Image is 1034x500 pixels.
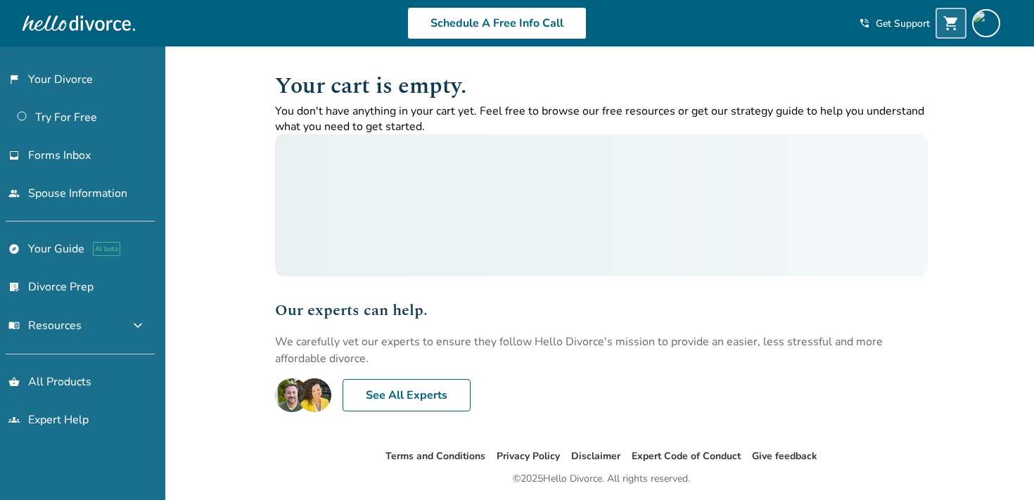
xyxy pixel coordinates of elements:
div: © 2025 Hello Divorce. All rights reserved. [513,470,690,487]
a: Schedule A Free Info Call [407,7,587,39]
span: shopping_cart [943,15,959,32]
img: nursefhabibi@gmail.com [972,9,1000,37]
span: explore [8,243,20,255]
span: AI beta [93,242,120,256]
span: inbox [8,150,20,161]
span: Resources [8,318,82,333]
img: E [275,378,331,412]
span: flag_2 [8,74,20,85]
h2: Our experts can help. [275,299,928,322]
span: Forms Inbox [28,148,91,163]
span: list_alt_check [8,281,20,293]
h1: Your cart is empty. [275,69,928,103]
span: phone_in_talk [859,18,870,29]
li: Disclaimer [571,448,620,465]
a: Terms and Conditions [385,449,485,463]
span: menu_book [8,320,20,331]
span: expand_more [129,317,146,334]
a: Privacy Policy [497,449,560,463]
a: phone_in_talkGet Support [859,17,930,30]
a: Expert Code of Conduct [632,449,741,463]
p: You don't have anything in your cart yet. Feel free to browse our free resources or get our strat... [275,103,928,134]
li: Give feedback [752,448,817,465]
span: Get Support [876,17,930,30]
span: people [8,188,20,199]
span: groups [8,414,20,425]
span: shopping_basket [8,376,20,387]
a: See All Experts [343,379,471,411]
p: We carefully vet our experts to ensure they follow Hello Divorce's mission to provide an easier, ... [275,333,928,367]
